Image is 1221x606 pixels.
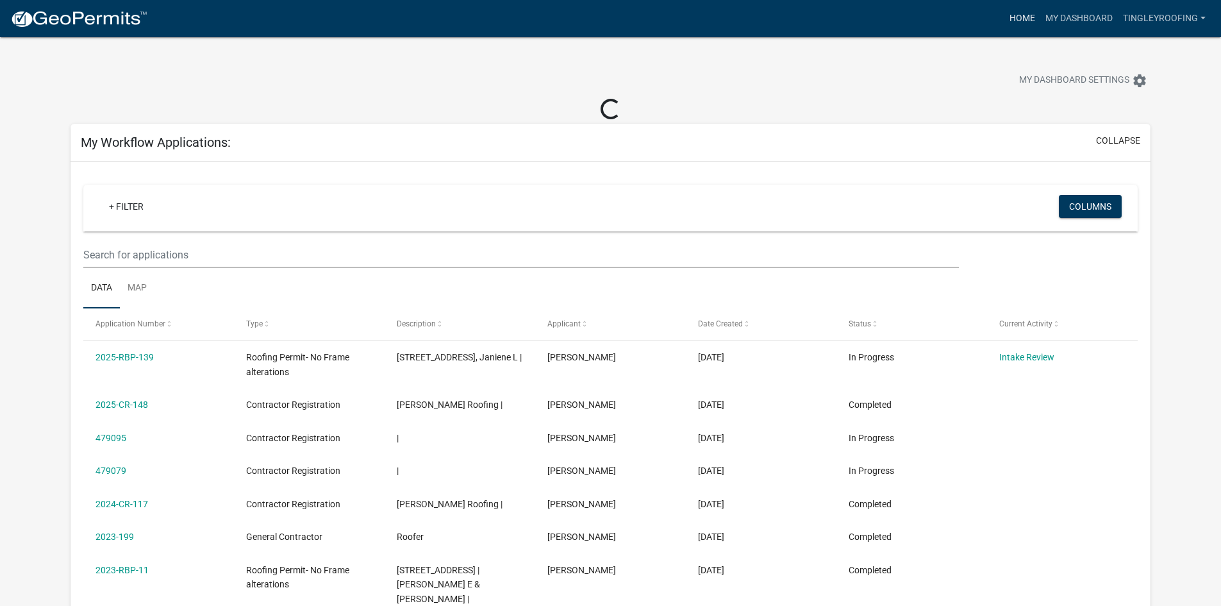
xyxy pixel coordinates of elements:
span: Completed [849,565,892,575]
span: 1611 NORTH ST | Bean, Ray E & Christina L | [397,565,480,605]
input: Search for applications [83,242,958,268]
span: Applicant [547,319,581,328]
a: Home [1004,6,1040,31]
h5: My Workflow Applications: [81,135,231,150]
button: Columns [1059,195,1122,218]
span: In Progress [849,466,894,476]
span: Date Created [698,319,743,328]
i: settings [1132,73,1147,88]
span: Completed [849,499,892,509]
a: Intake Review [999,352,1054,362]
span: Contractor Registration [246,400,340,410]
span: Current Activity [999,319,1052,328]
span: Tingley Roofing | [397,400,503,410]
span: Jeff Tingley [547,565,616,575]
a: 2025-RBP-139 [96,352,154,362]
a: My Dashboard [1040,6,1118,31]
span: My Dashboard Settings [1019,73,1129,88]
a: 2025-CR-148 [96,400,148,410]
span: 727 PARKWAY DR | Downs, Janiene L | [397,352,522,362]
span: 03/27/2023 [698,532,724,542]
span: Type [246,319,263,328]
span: Jeff Tingley [547,433,616,443]
datatable-header-cell: Application Number [83,308,234,339]
a: 479095 [96,433,126,443]
button: collapse [1096,134,1140,147]
a: Data [83,268,120,309]
a: Map [120,268,154,309]
a: 479079 [96,466,126,476]
span: 03/27/2023 [698,565,724,575]
datatable-header-cell: Applicant [535,308,686,339]
span: Jeff Tingley [547,532,616,542]
a: 2024-CR-117 [96,499,148,509]
span: 09/22/2025 [698,352,724,362]
span: 09/16/2025 [698,466,724,476]
span: Completed [849,400,892,410]
a: + Filter [99,195,154,218]
span: Jeff Tingley [547,352,616,362]
datatable-header-cell: Status [836,308,986,339]
span: Contractor Registration [246,499,340,509]
button: My Dashboard Settingssettings [1009,68,1158,93]
a: tingleyroofing [1118,6,1211,31]
span: Status [849,319,871,328]
span: Jeff Tingley [547,400,616,410]
span: In Progress [849,352,894,362]
a: 2023-RBP-11 [96,565,149,575]
span: Contractor Registration [246,466,340,476]
span: Roofing Permit- No Frame alterations [246,352,349,377]
span: In Progress [849,433,894,443]
span: Jeff Tingley [547,499,616,509]
span: | [397,433,399,443]
datatable-header-cell: Type [234,308,385,339]
span: Description [397,319,436,328]
span: 09/16/2025 [698,400,724,410]
span: Completed [849,532,892,542]
span: | [397,466,399,476]
span: Tingley Roofing | [397,499,503,509]
datatable-header-cell: Date Created [686,308,836,339]
span: Contractor Registration [246,433,340,443]
span: 09/16/2025 [698,433,724,443]
datatable-header-cell: Current Activity [986,308,1137,339]
span: 01/02/2024 [698,499,724,509]
span: Jeff Tingley [547,466,616,476]
span: Application Number [96,319,165,328]
span: General Contractor [246,532,322,542]
span: Roofing Permit- No Frame alterations [246,565,349,590]
a: 2023-199 [96,532,134,542]
span: Roofer [397,532,424,542]
datatable-header-cell: Description [385,308,535,339]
